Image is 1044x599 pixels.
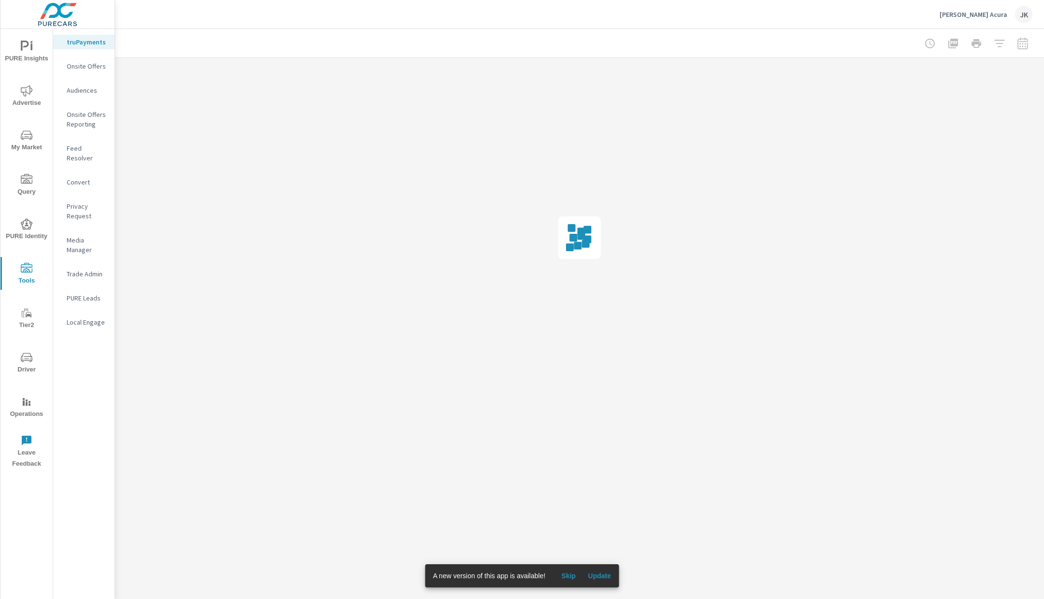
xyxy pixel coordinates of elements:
p: Privacy Request [67,201,107,221]
p: Onsite Offers Reporting [67,110,107,129]
p: truPayments [67,37,107,47]
div: Onsite Offers [53,59,115,73]
div: truPayments [53,35,115,49]
button: Update [584,568,615,584]
span: Update [588,571,611,580]
p: Onsite Offers [67,61,107,71]
p: Feed Resolver [67,143,107,163]
div: Local Engage [53,315,115,329]
div: Onsite Offers Reporting [53,107,115,131]
span: PURE Identity [3,218,50,242]
span: Tools [3,263,50,286]
div: nav menu [0,29,53,473]
span: Query [3,174,50,198]
div: Feed Resolver [53,141,115,165]
p: [PERSON_NAME] Acura [940,10,1007,19]
span: Driver [3,352,50,375]
span: Skip [557,571,580,580]
p: Convert [67,177,107,187]
div: Convert [53,175,115,189]
p: Media Manager [67,235,107,255]
button: Skip [553,568,584,584]
div: JK [1015,6,1032,23]
p: PURE Leads [67,293,107,303]
span: PURE Insights [3,41,50,64]
p: Local Engage [67,317,107,327]
p: Audiences [67,86,107,95]
div: Privacy Request [53,199,115,223]
span: Operations [3,396,50,420]
span: Leave Feedback [3,435,50,470]
div: PURE Leads [53,291,115,305]
div: Audiences [53,83,115,98]
p: Trade Admin [67,269,107,279]
span: My Market [3,129,50,153]
span: A new version of this app is available! [433,572,546,580]
div: Trade Admin [53,267,115,281]
div: Media Manager [53,233,115,257]
span: Tier2 [3,307,50,331]
span: Advertise [3,85,50,109]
